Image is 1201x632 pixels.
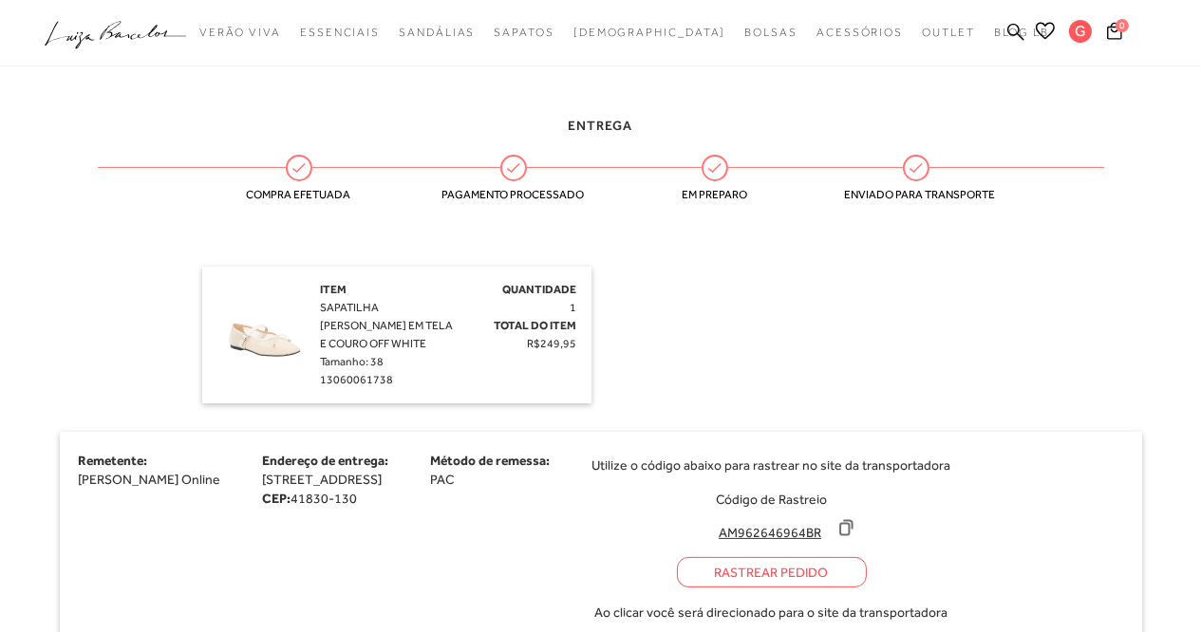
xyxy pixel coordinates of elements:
[431,453,551,468] span: Método de remessa:
[744,15,798,50] a: categoryNavScreenReaderText
[744,26,798,39] span: Bolsas
[922,26,975,39] span: Outlet
[1101,21,1128,46] button: 0
[442,188,585,201] span: Pagamento processado
[79,472,221,487] span: [PERSON_NAME] Online
[300,26,380,39] span: Essenciais
[571,301,577,314] span: 1
[573,15,726,50] a: noSubCategoriesText
[569,118,633,133] span: Entrega
[263,491,291,506] strong: CEP:
[1116,19,1129,32] span: 0
[494,26,554,39] span: Sapatos
[503,283,577,296] span: Quantidade
[528,337,577,350] span: R$249,95
[431,472,455,487] span: PAC
[816,15,903,50] a: categoryNavScreenReaderText
[816,26,903,39] span: Acessórios
[994,15,1049,50] a: BLOG LB
[595,603,948,622] span: Ao clicar você será direcionado para o site da transportadora
[716,492,827,507] span: Código de Rastreio
[199,15,281,50] a: categoryNavScreenReaderText
[228,188,370,201] span: Compra efetuada
[300,15,380,50] a: categoryNavScreenReaderText
[321,355,385,368] span: Tamanho: 38
[263,453,389,468] span: Endereço de entrega:
[592,455,951,474] span: Utilize o código abaixo para rastrear no site da transportadora
[494,15,554,50] a: categoryNavScreenReaderText
[1069,20,1092,43] span: G
[321,283,347,296] span: Item
[399,15,475,50] a: categoryNavScreenReaderText
[573,26,726,39] span: [DEMOGRAPHIC_DATA]
[291,491,358,506] span: 41830-130
[399,26,475,39] span: Sandálias
[644,188,786,201] span: Em preparo
[263,472,383,487] span: [STREET_ADDRESS]
[677,557,867,587] a: Rastrear Pedido
[199,26,281,39] span: Verão Viva
[495,319,577,332] span: Total do Item
[922,15,975,50] a: categoryNavScreenReaderText
[79,453,148,468] span: Remetente:
[994,26,1049,39] span: BLOG LB
[321,301,454,350] span: SAPATILHA [PERSON_NAME] EM TELA E COURO OFF WHITE
[1060,19,1101,48] button: G
[216,281,311,376] img: SAPATILHA MARY JANE EM TELA E COURO OFF WHITE
[845,188,987,201] span: Enviado para transporte
[321,373,394,386] span: 13060061738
